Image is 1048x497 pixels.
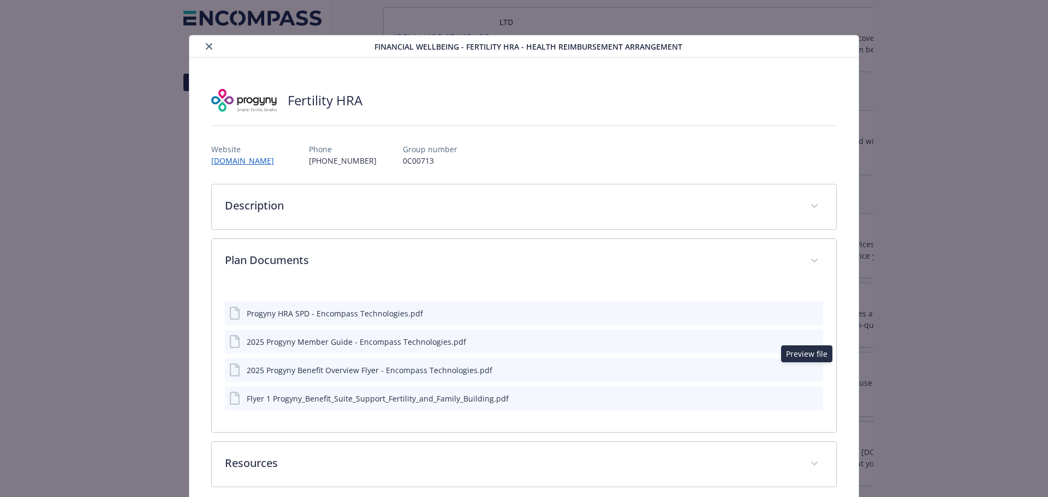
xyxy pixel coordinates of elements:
div: 2025 Progyny Member Guide - Encompass Technologies.pdf [247,336,466,348]
button: preview file [809,393,819,404]
button: download file [791,308,800,319]
button: download file [789,364,798,376]
div: Progyny HRA SPD - Encompass Technologies.pdf [247,308,423,319]
button: download file [791,393,800,404]
button: preview file [809,336,819,348]
div: Flyer 1 Progyny_Benefit_Suite_Support_Fertility_and_Family_Building.pdf [247,393,509,404]
div: Description [212,184,837,229]
button: download file [791,336,800,348]
p: Resources [225,455,797,471]
a: [DOMAIN_NAME] [211,155,283,166]
button: preview file [807,364,819,376]
div: Plan Documents [212,239,837,284]
div: 2025 Progyny Benefit Overview Flyer - Encompass Technologies.pdf [247,364,492,376]
p: Phone [309,143,377,155]
button: close [203,40,216,53]
button: preview file [809,308,819,319]
p: 0C00713 [403,155,457,166]
div: Preview file [781,345,832,362]
h2: Fertility HRA [288,91,362,110]
div: Resources [212,442,837,487]
p: Description [225,197,797,214]
p: Website [211,143,283,155]
div: Plan Documents [212,284,837,432]
p: Plan Documents [225,252,797,268]
p: [PHONE_NUMBER] [309,155,377,166]
span: Financial Wellbeing - Fertility HRA - Health Reimbursement Arrangement [374,41,682,52]
p: Group number [403,143,457,155]
img: Progyny [211,84,277,117]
